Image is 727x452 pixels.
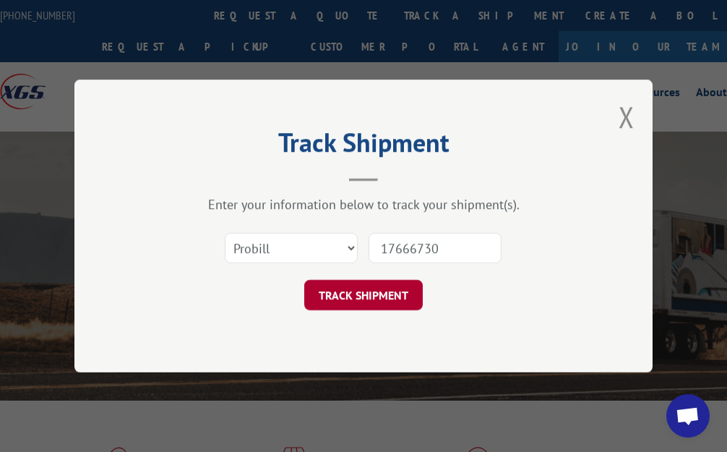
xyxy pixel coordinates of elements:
[304,280,423,310] button: TRACK SHIPMENT
[147,132,580,160] h2: Track Shipment
[369,233,502,263] input: Number(s)
[619,98,634,136] button: Close modal
[147,196,580,213] div: Enter your information below to track your shipment(s).
[666,394,710,438] div: Open chat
